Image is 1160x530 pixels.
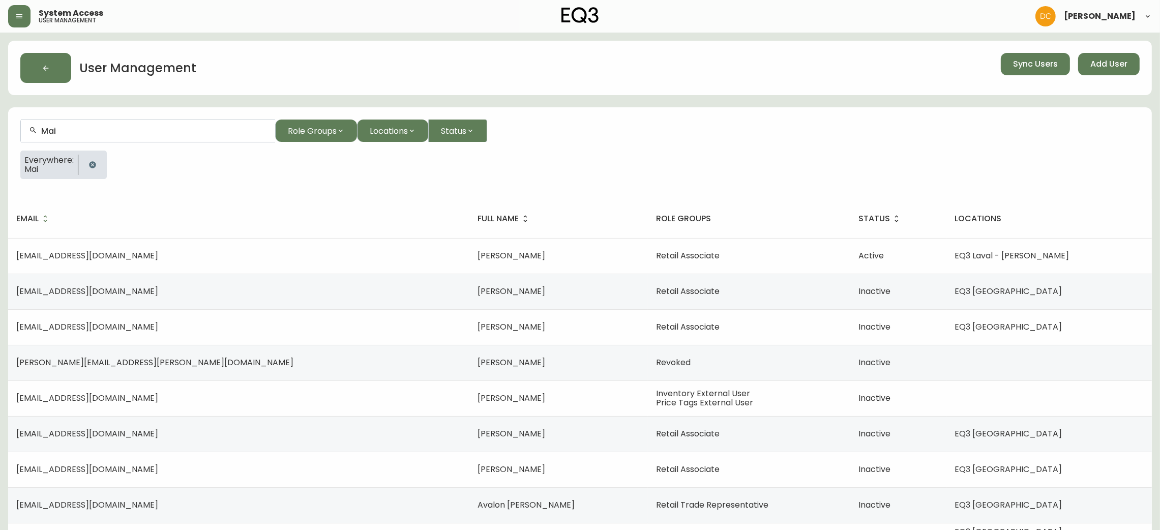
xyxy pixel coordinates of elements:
span: [PERSON_NAME] [478,357,545,368]
span: [PERSON_NAME] [478,428,545,439]
h4: full name [478,213,519,224]
span: Inactive [858,321,890,333]
input: Search [41,126,267,136]
span: [PERSON_NAME] [478,321,545,333]
span: email [16,213,52,224]
span: Role Groups [288,125,337,137]
span: Status [441,125,466,137]
h5: user management [39,17,96,23]
span: Retail Associate [656,250,720,261]
span: EQ3 Laval - [PERSON_NAME] [955,250,1069,261]
img: 7eb451d6983258353faa3212700b340b [1035,6,1056,26]
span: Everywhere: [24,156,74,165]
h4: status [858,213,890,224]
span: [EMAIL_ADDRESS][DOMAIN_NAME] [16,392,158,404]
h2: User Management [79,60,196,77]
h4: role groups [656,213,842,224]
span: [EMAIL_ADDRESS][DOMAIN_NAME] [16,463,158,475]
span: EQ3 [GEOGRAPHIC_DATA] [955,499,1062,511]
span: Revoked [656,357,691,368]
span: Inactive [858,392,890,404]
span: full name [478,213,532,224]
span: Retail Associate [656,285,720,297]
span: [EMAIL_ADDRESS][DOMAIN_NAME] [16,250,158,261]
span: [PERSON_NAME] [478,463,545,475]
span: Inactive [858,285,890,297]
span: Avalon [PERSON_NAME] [478,499,575,511]
h4: locations [955,213,1144,224]
img: logo [561,7,599,23]
span: EQ3 [GEOGRAPHIC_DATA] [955,428,1062,439]
span: EQ3 [GEOGRAPHIC_DATA] [955,285,1062,297]
span: System Access [39,9,103,17]
span: [EMAIL_ADDRESS][DOMAIN_NAME] [16,428,158,439]
span: [PERSON_NAME] [1064,12,1136,20]
span: Inactive [858,428,890,439]
span: [PERSON_NAME][EMAIL_ADDRESS][PERSON_NAME][DOMAIN_NAME] [16,357,293,368]
span: EQ3 [GEOGRAPHIC_DATA] [955,321,1062,333]
span: Retail Trade Representative [656,499,768,511]
span: [EMAIL_ADDRESS][DOMAIN_NAME] [16,285,158,297]
span: Retail Associate [656,321,720,333]
span: [EMAIL_ADDRESS][DOMAIN_NAME] [16,321,158,333]
span: [EMAIL_ADDRESS][DOMAIN_NAME] [16,499,158,511]
span: Active [858,250,884,261]
span: Locations [370,125,408,137]
button: Role Groups [275,120,357,142]
span: Sync Users [1013,58,1058,70]
span: Inventory External User [656,388,750,399]
span: status [858,213,903,224]
button: Add User [1078,53,1140,75]
span: [PERSON_NAME] [478,285,545,297]
button: Sync Users [1001,53,1070,75]
span: Retail Associate [656,463,720,475]
span: Price Tags External User [656,397,753,408]
button: Locations [357,120,428,142]
h4: email [16,213,39,224]
span: Inactive [858,463,890,475]
span: EQ3 [GEOGRAPHIC_DATA] [955,463,1062,475]
span: Inactive [858,357,890,368]
span: Inactive [858,499,890,511]
span: Mai [24,165,74,174]
span: [PERSON_NAME] [478,250,545,261]
button: Status [428,120,487,142]
span: Add User [1090,58,1127,70]
span: Retail Associate [656,428,720,439]
span: [PERSON_NAME] [478,392,545,404]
